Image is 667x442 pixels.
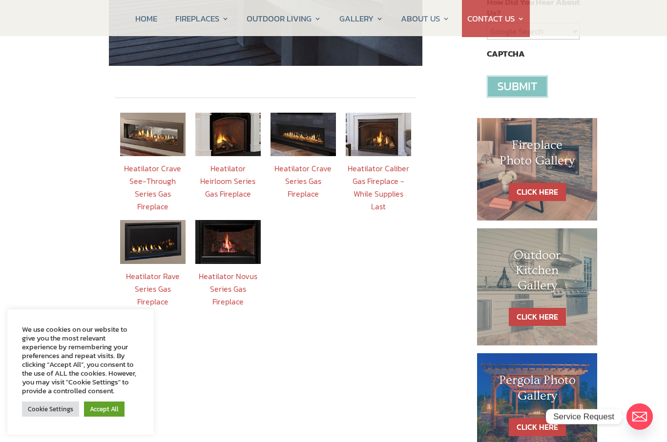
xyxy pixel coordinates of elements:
[195,220,261,263] img: HTL-Novus-42in-gas-fireplace_195x177
[487,76,548,98] input: Submit
[274,162,332,200] a: Heatilator Crave Series Gas Fireplace
[348,162,409,212] a: Heatilator Caliber Gas Fireplace - While Supplies Last
[487,48,525,59] label: CAPTCHA
[199,270,257,307] a: Heatilator Novus Series Gas Fireplace
[497,138,578,173] h1: Fireplace Photo Gallery
[84,402,125,417] a: Accept All
[346,113,411,156] img: 14_CAL42X-WB_BronzeCam-Front_2977_195x155
[271,113,336,156] img: Crave60_GettyImages-151573744_sideregister_195x177
[126,270,180,307] a: Heatilator Rave Series Gas Fireplace
[22,402,79,417] a: Cookie Settings
[626,403,653,430] a: Email
[509,308,566,326] a: CLICK HERE
[120,113,186,156] img: HTL-gasFP-Crave48ST-Illusion-AmberGlass-Logs-195x177
[200,162,255,200] a: Heatilator Heirloom Series Gas Fireplace
[195,113,261,156] img: HTL_gasFP_Heirloom36-NB_195x177
[22,325,139,395] div: We use cookies on our website to give you the most relevant experience by remembering your prefer...
[509,183,566,201] a: CLICK HERE
[124,162,181,212] a: Heatilator Crave See-Through Series Gas Fireplace
[497,373,578,408] h1: Pergola Photo Gallery
[509,418,566,436] a: CLICK HERE
[497,248,578,299] h1: Outdoor Kitchen Gallery
[120,220,186,263] img: HTL_Rave32_195x177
